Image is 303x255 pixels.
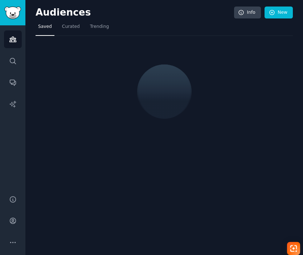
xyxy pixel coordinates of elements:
[90,24,109,30] span: Trending
[87,21,111,36] a: Trending
[36,21,54,36] a: Saved
[4,7,21,19] img: GummySearch logo
[36,7,234,18] h2: Audiences
[60,21,82,36] a: Curated
[234,7,261,19] a: Info
[62,24,80,30] span: Curated
[265,7,293,19] a: New
[38,24,52,30] span: Saved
